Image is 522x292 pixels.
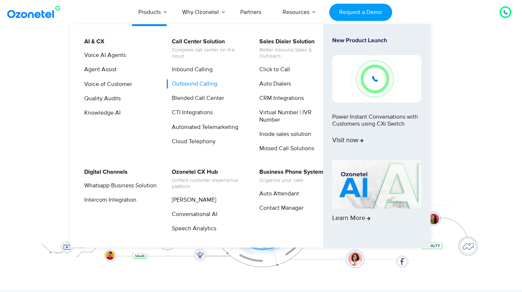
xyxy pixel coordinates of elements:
a: Auto Attendant [255,189,300,198]
div: Customer Experiences [31,66,491,101]
span: Organize your calls [259,177,323,184]
a: Automated Telemarketing [167,123,239,132]
a: Call Center SolutionComplete call center on the cloud [167,37,245,61]
a: Ozonetel CX HubUnified customer experience platform [167,167,245,191]
a: Inbound Calling [167,65,214,74]
a: Cloud Telephony [167,137,217,146]
span: Visit now [332,137,363,145]
a: Missed Call Solutions [255,144,315,153]
a: [PERSON_NAME] [167,195,217,205]
a: Agent Assist [79,65,118,74]
a: CTI Integrations [167,108,214,117]
a: Whatsapp Business Solution [79,181,158,190]
a: Quality Audits [79,94,122,103]
a: Sales Dialer SolutionBetter Inbound Sales & Outreach [255,37,333,61]
span: Unified customer experience platform [172,177,244,190]
a: Virtual Number | IVR Number [255,108,333,124]
a: Blended Call Center [167,94,225,103]
div: Orchestrate Intelligent [31,47,491,70]
a: Voice of Customer [79,80,133,89]
a: Business Phone SystemOrganize your calls [255,167,324,185]
a: Request a Demo [329,4,392,21]
a: Contact Manager [255,203,305,213]
a: Click to Call [255,65,291,74]
a: AI & CX [79,37,106,46]
a: Conversational AI [167,210,219,219]
a: Knowledge AI [79,108,122,118]
a: Inside sales solution [255,130,312,139]
a: Learn More [332,160,421,235]
a: Speech Analytics [167,224,217,233]
span: Complete call center on the cloud [172,47,244,60]
div: Turn every conversation into a growth engine for your enterprise. [31,101,491,109]
img: AI [332,160,421,209]
a: Intercom Integration [79,195,138,205]
a: Digital Channels [79,167,129,177]
a: Auto Dialers [255,79,292,89]
a: CRM Integrations [255,94,305,103]
span: Better Inbound Sales & Outreach [259,47,332,60]
span: Learn More [332,215,370,223]
a: Outbound Calling [167,79,219,89]
img: New-Project-17.png [332,55,421,102]
a: Voice AI Agents [79,51,127,60]
a: New Product LaunchPower Instant Conversations with Customers using CXi SwitchVisit now [332,37,421,157]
